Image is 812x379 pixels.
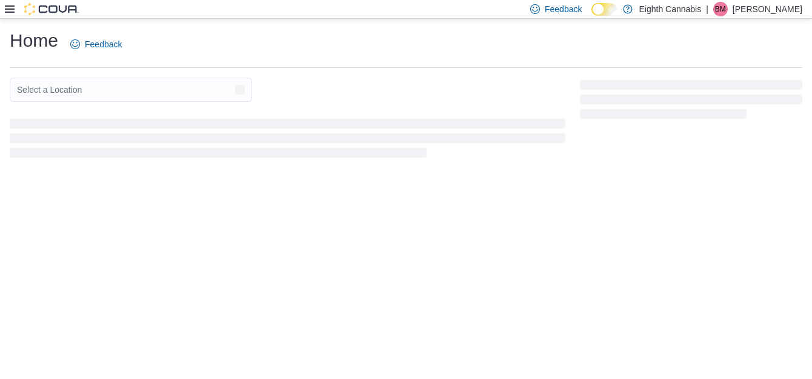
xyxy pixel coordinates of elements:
[580,82,802,121] span: Loading
[639,2,701,16] p: Eighth Cannabis
[713,2,728,16] div: Brock Molnar
[85,38,122,50] span: Feedback
[591,3,617,16] input: Dark Mode
[10,121,565,160] span: Loading
[10,29,58,53] h1: Home
[545,3,582,15] span: Feedback
[733,2,802,16] p: [PERSON_NAME]
[235,85,245,95] button: Open list of options
[706,2,708,16] p: |
[24,3,79,15] img: Cova
[715,2,726,16] span: BM
[65,32,127,56] a: Feedback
